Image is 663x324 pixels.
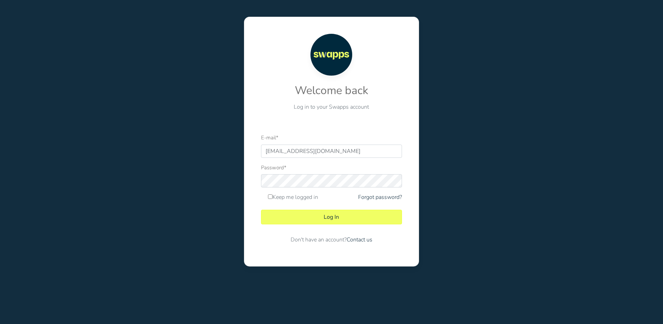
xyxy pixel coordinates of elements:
[347,236,372,244] a: Contact us
[261,103,402,111] p: Log in to your Swapps account
[261,134,278,142] label: E-mail
[268,193,318,201] label: Keep me logged in
[261,236,402,244] p: Don't have an account?
[261,164,286,172] label: Password
[261,210,402,224] button: Log In
[261,84,402,97] h2: Welcome back
[310,34,352,76] img: Swapps logo
[268,194,273,199] input: Keep me logged in
[261,145,402,158] input: E-mail address
[358,193,402,201] a: Forgot password?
